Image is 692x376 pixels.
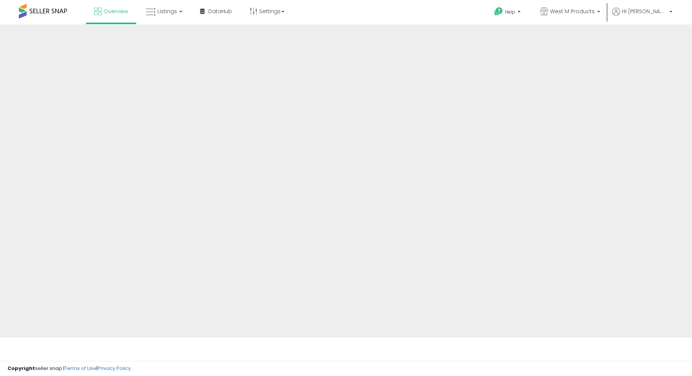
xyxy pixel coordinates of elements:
[612,8,672,25] a: Hi [PERSON_NAME]
[505,9,515,15] span: Help
[208,8,232,15] span: DataHub
[550,8,595,15] span: West M Products
[494,7,503,16] i: Get Help
[622,8,667,15] span: Hi [PERSON_NAME]
[157,8,177,15] span: Listings
[104,8,128,15] span: Overview
[488,1,528,25] a: Help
